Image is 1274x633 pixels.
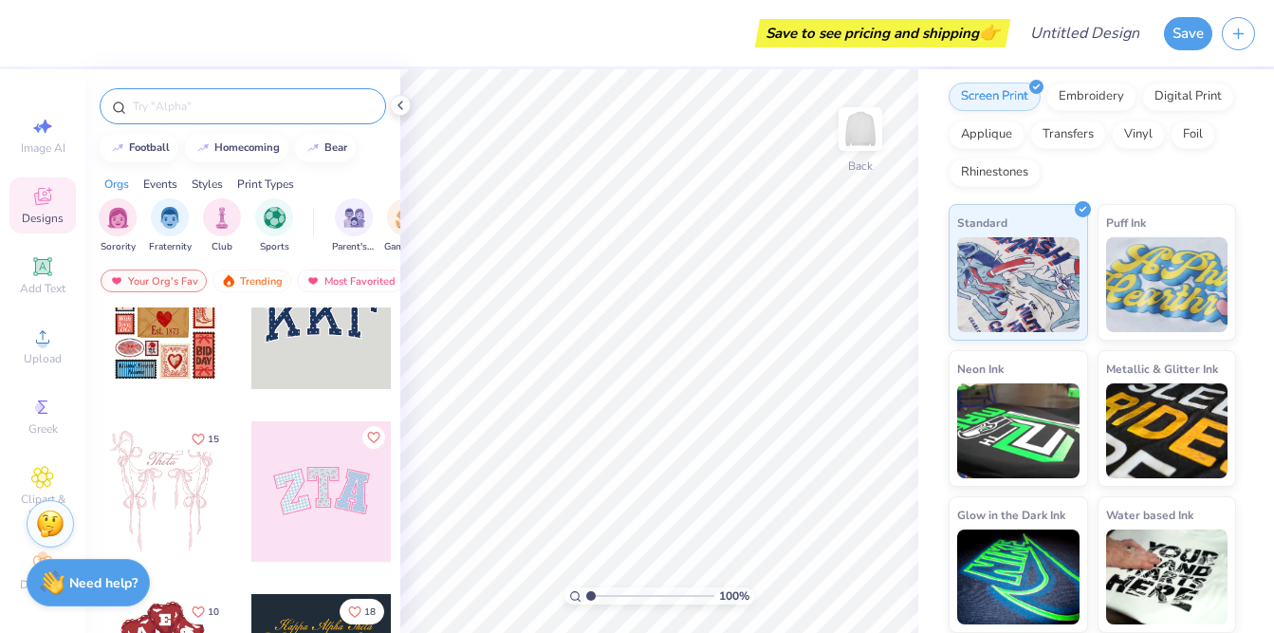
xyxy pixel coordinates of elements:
img: Fraternity Image [159,207,180,229]
div: Embroidery [1046,83,1136,111]
button: filter button [332,198,376,254]
div: filter for Fraternity [149,198,192,254]
span: Neon Ink [957,359,1004,379]
button: Save [1164,17,1212,50]
img: Glow in the Dark Ink [957,530,1080,624]
img: Club Image [212,207,232,229]
span: Upload [24,351,62,366]
span: Clipart & logos [9,492,76,522]
img: Puff Ink [1106,237,1228,332]
div: Most Favorited [297,270,404,292]
span: Club [212,240,232,254]
strong: Need help? [69,574,138,592]
div: filter for Parent's Weekend [332,198,376,254]
img: Sports Image [264,207,286,229]
button: homecoming [185,134,288,162]
span: Water based Ink [1106,505,1193,525]
div: Screen Print [949,83,1041,111]
span: Puff Ink [1106,213,1146,233]
span: Add Text [20,281,65,296]
span: Greek [28,421,58,437]
div: Digital Print [1142,83,1234,111]
img: Water based Ink [1106,530,1228,624]
div: Transfers [1030,121,1106,149]
span: Sorority [101,240,136,254]
img: Parent's Weekend Image [343,207,365,229]
img: most_fav.gif [305,274,321,288]
button: Like [183,426,228,452]
div: Trending [212,270,291,292]
span: 10 [208,607,219,617]
img: Standard [957,237,1080,332]
button: Like [183,599,228,624]
img: trend_line.gif [110,142,125,154]
img: Game Day Image [396,207,417,229]
span: Decorate [20,577,65,592]
div: Print Types [237,176,294,193]
div: bear [324,142,347,153]
img: Metallic & Glitter Ink [1106,383,1228,478]
img: trend_line.gif [305,142,321,154]
span: Designs [22,211,64,226]
span: Standard [957,213,1007,233]
span: 15 [208,435,219,444]
img: trending.gif [221,274,236,288]
input: Untitled Design [1015,14,1154,52]
div: Applique [949,121,1025,149]
span: Glow in the Dark Ink [957,505,1065,525]
div: Foil [1171,121,1215,149]
div: homecoming [214,142,280,153]
span: 18 [364,607,376,617]
span: Sports [260,240,289,254]
img: most_fav.gif [109,274,124,288]
div: filter for Game Day [384,198,428,254]
button: bear [295,134,356,162]
span: Parent's Weekend [332,240,376,254]
input: Try "Alpha" [131,97,374,116]
img: trend_line.gif [195,142,211,154]
button: filter button [149,198,192,254]
div: Rhinestones [949,158,1041,187]
div: Events [143,176,177,193]
img: Sorority Image [107,207,129,229]
span: 👉 [979,21,1000,44]
button: Like [340,599,384,624]
div: Orgs [104,176,129,193]
button: Like [362,426,385,449]
button: football [100,134,178,162]
div: football [129,142,170,153]
div: filter for Sports [255,198,293,254]
span: Fraternity [149,240,192,254]
div: Back [848,158,873,175]
button: filter button [255,198,293,254]
div: Styles [192,176,223,193]
div: filter for Sorority [99,198,137,254]
span: Game Day [384,240,428,254]
img: Back [841,110,879,148]
span: Metallic & Glitter Ink [1106,359,1218,379]
button: filter button [384,198,428,254]
div: filter for Club [203,198,241,254]
button: filter button [203,198,241,254]
img: Neon Ink [957,383,1080,478]
button: filter button [99,198,137,254]
div: Save to see pricing and shipping [760,19,1006,47]
div: Your Org's Fav [101,270,207,292]
span: Image AI [21,140,65,156]
div: Vinyl [1112,121,1165,149]
span: 100 % [719,587,749,605]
